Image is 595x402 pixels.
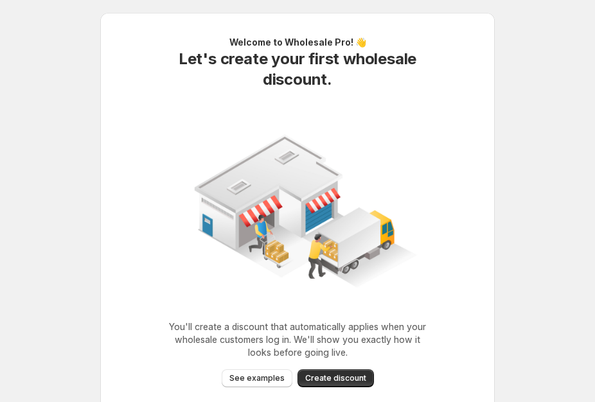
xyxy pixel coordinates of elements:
span: See examples [229,373,285,383]
h2: Welcome to Wholesale Pro! 👋 [169,36,426,49]
p: You'll create a discount that automatically applies when your wholesale customers log in. We'll s... [169,320,426,359]
button: See examples [222,369,292,387]
span: Create discount [305,373,366,383]
img: Create your first wholesale rule [169,104,426,318]
h2: Let's create your first wholesale discount. [169,49,426,90]
button: Create discount [297,369,374,387]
